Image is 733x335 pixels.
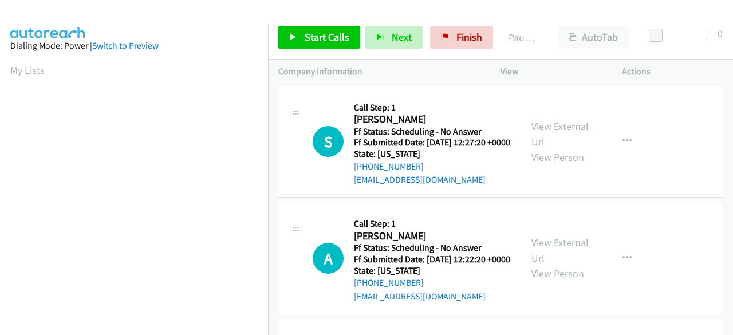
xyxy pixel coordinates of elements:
p: Paused [509,30,537,45]
span: Next [392,30,412,44]
a: Finish [430,26,493,49]
button: AutoTab [558,26,629,49]
h1: S [313,126,344,157]
h5: State: [US_STATE] [354,265,510,277]
a: View External Url [531,236,589,265]
p: Actions [622,65,723,78]
h5: Ff Submitted Date: [DATE] 12:27:20 +0000 [354,137,510,148]
a: [PHONE_NUMBER] [354,277,424,288]
p: Company Information [278,65,480,78]
a: Start Calls [278,26,360,49]
h2: [PERSON_NAME] [354,113,507,126]
h5: Call Step: 1 [354,102,510,113]
h5: Ff Status: Scheduling - No Answer [354,242,510,254]
div: The call is yet to be attempted [313,126,344,157]
div: 0 [718,26,723,41]
h1: A [313,243,344,274]
a: My Lists [10,64,45,77]
a: View Person [531,151,584,164]
p: View [501,65,601,78]
button: Next [365,26,423,49]
a: [EMAIL_ADDRESS][DOMAIN_NAME] [354,291,486,302]
a: [PHONE_NUMBER] [354,161,424,172]
h5: Call Step: 1 [354,218,510,230]
h5: Ff Submitted Date: [DATE] 12:22:20 +0000 [354,254,510,265]
h5: State: [US_STATE] [354,148,510,160]
div: Delay between calls (in seconds) [655,31,707,40]
div: Dialing Mode: Power | [10,39,258,53]
h2: [PERSON_NAME] [354,230,507,243]
a: Switch to Preview [92,40,159,51]
div: The call is yet to be attempted [313,243,344,274]
a: View External Url [531,120,589,148]
span: Finish [456,30,482,44]
span: Start Calls [305,30,349,44]
a: View Person [531,267,584,280]
h5: Ff Status: Scheduling - No Answer [354,126,510,137]
a: [EMAIL_ADDRESS][DOMAIN_NAME] [354,174,486,185]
